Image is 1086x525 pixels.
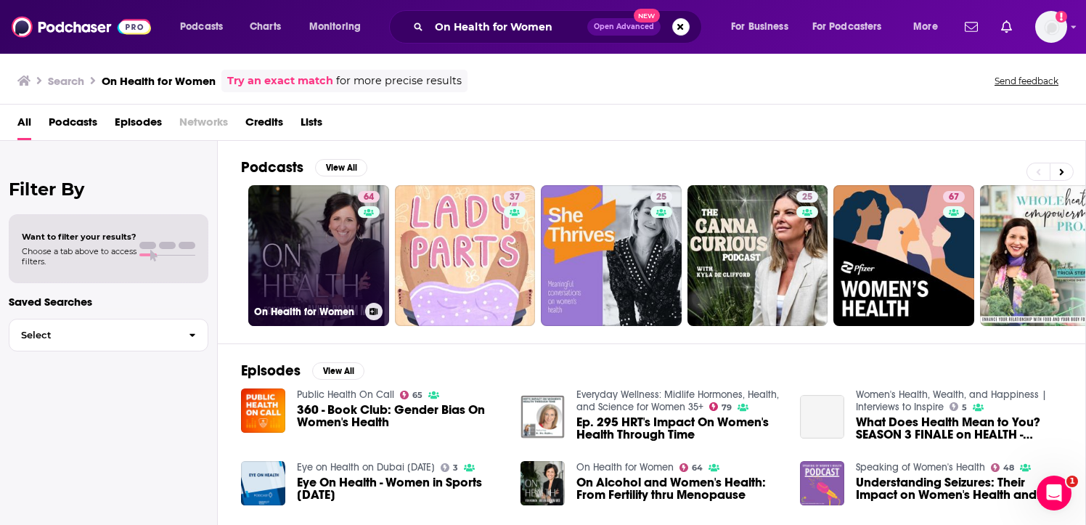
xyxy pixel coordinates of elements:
[709,402,732,411] a: 79
[576,416,783,441] a: Ep. 295 HRT's Impact On Women's Health Through Time
[1056,11,1067,23] svg: Add a profile image
[22,232,136,242] span: Want to filter your results?
[9,179,208,200] h2: Filter By
[180,17,223,37] span: Podcasts
[1003,465,1014,471] span: 48
[903,15,956,38] button: open menu
[297,404,503,428] a: 360 - Book Club: Gender Bias On Women's Health
[856,388,1047,413] a: Women's Health, Wealth, and Happiness | Interviews to Inspire
[576,461,674,473] a: On Health for Women
[856,416,1062,441] a: What Does Health Mean to You? SEASON 3 FINALE on HEALTH - Women Define Health in One Powerful Word
[400,391,423,399] a: 65
[179,110,228,140] span: Networks
[541,185,682,326] a: 25
[520,395,565,439] img: Ep. 295 HRT's Impact On Women's Health Through Time
[1035,11,1067,43] button: Show profile menu
[913,17,938,37] span: More
[241,461,285,505] img: Eye On Health - Women in Sports 28.11.2017
[364,190,374,205] span: 64
[48,74,84,88] h3: Search
[520,461,565,505] img: On Alcohol and Women's Health: From Fertility thru Menopause
[504,191,526,203] a: 37
[1037,476,1071,510] iframe: Intercom live chat
[962,404,967,411] span: 5
[227,73,333,89] a: Try an exact match
[576,388,779,413] a: Everyday Wellness: Midlife Hormones, Health, and Science for Women 35+
[796,191,818,203] a: 25
[248,185,389,326] a: 64On Health for Women
[309,17,361,37] span: Monitoring
[634,9,660,23] span: New
[800,461,844,505] img: Understanding Seizures: Their Impact on Women's Health and Hormonal Influences
[241,158,367,176] a: PodcastsView All
[995,15,1018,39] a: Show notifications dropdown
[241,388,285,433] img: 360 - Book Club: Gender Bias On Women's Health
[1035,11,1067,43] img: User Profile
[587,18,661,36] button: Open AdvancedNew
[803,15,903,38] button: open menu
[297,476,503,501] span: Eye On Health - Women in Sports [DATE]
[358,191,380,203] a: 64
[949,190,959,205] span: 67
[297,461,435,473] a: Eye on Health on Dubai Today
[49,110,97,140] a: Podcasts
[17,110,31,140] a: All
[991,463,1015,472] a: 48
[800,395,844,439] a: What Does Health Mean to You? SEASON 3 FINALE on HEALTH - Women Define Health in One Powerful Word
[170,15,242,38] button: open menu
[1035,11,1067,43] span: Logged in as NatashaShah
[731,17,788,37] span: For Business
[9,295,208,309] p: Saved Searches
[254,306,359,318] h3: On Health for Women
[312,362,364,380] button: View All
[856,476,1062,501] a: Understanding Seizures: Their Impact on Women's Health and Hormonal Influences
[102,74,216,88] h3: On Health for Women
[441,463,459,472] a: 3
[250,17,281,37] span: Charts
[453,465,458,471] span: 3
[22,246,136,266] span: Choose a tab above to access filters.
[299,15,380,38] button: open menu
[943,191,965,203] a: 67
[594,23,654,30] span: Open Advanced
[429,15,587,38] input: Search podcasts, credits, & more...
[510,190,520,205] span: 37
[9,330,177,340] span: Select
[240,15,290,38] a: Charts
[687,185,828,326] a: 25
[812,17,882,37] span: For Podcasters
[241,158,303,176] h2: Podcasts
[833,185,974,326] a: 67
[12,13,151,41] a: Podchaser - Follow, Share and Rate Podcasts
[403,10,716,44] div: Search podcasts, credits, & more...
[679,463,703,472] a: 64
[241,362,364,380] a: EpisodesView All
[245,110,283,140] a: Credits
[856,461,985,473] a: Speaking of Women's Health
[115,110,162,140] a: Episodes
[241,362,301,380] h2: Episodes
[650,191,672,203] a: 25
[990,75,1063,87] button: Send feedback
[395,185,536,326] a: 37
[301,110,322,140] span: Lists
[576,476,783,501] a: On Alcohol and Women's Health: From Fertility thru Menopause
[336,73,462,89] span: for more precise results
[1066,476,1078,487] span: 1
[721,15,807,38] button: open menu
[802,190,812,205] span: 25
[692,465,703,471] span: 64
